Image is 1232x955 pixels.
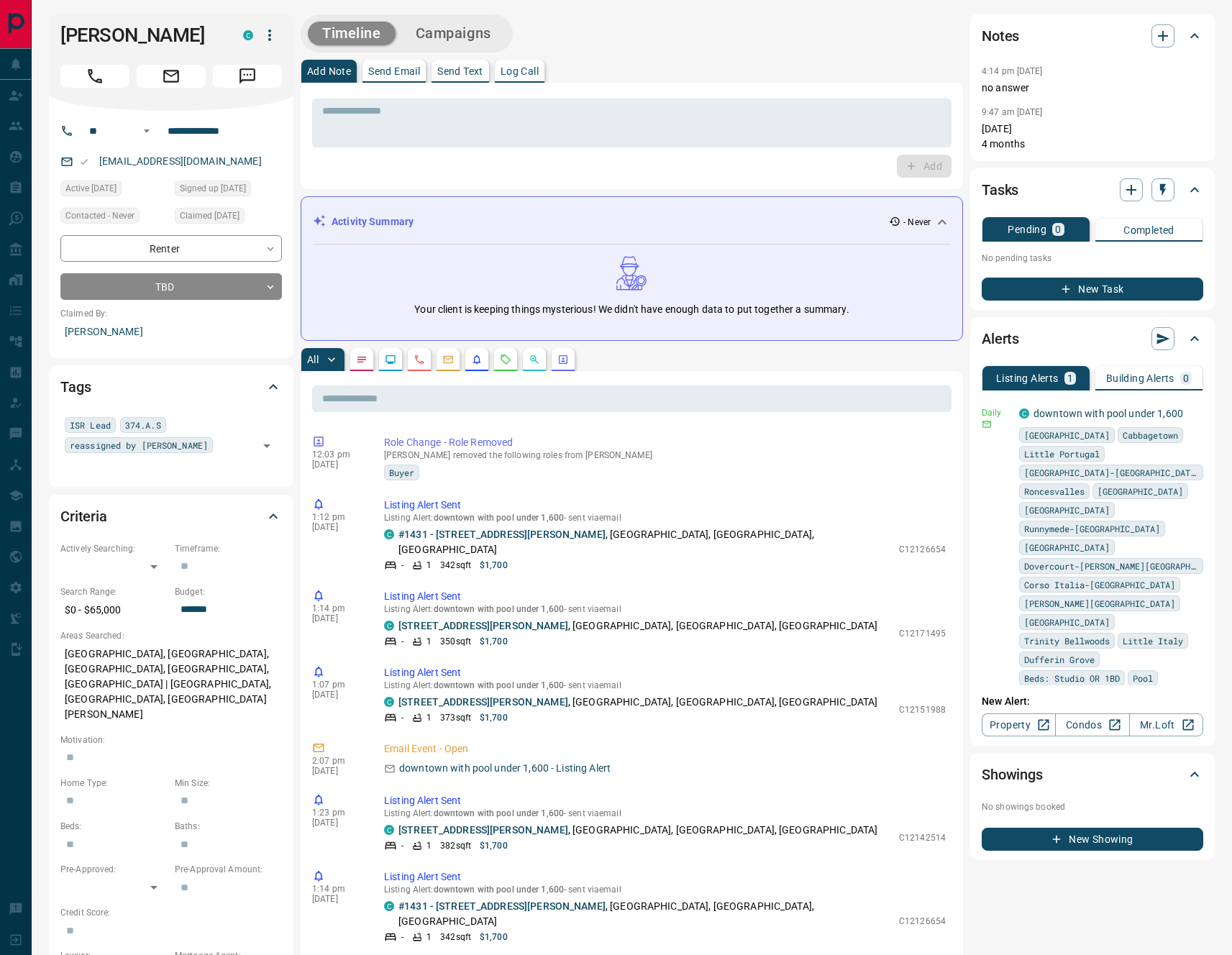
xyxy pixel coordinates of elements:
[982,66,1043,76] p: 4:14 pm [DATE]
[1133,671,1153,685] span: Pool
[312,884,362,894] p: 1:14 pm
[312,690,362,700] p: [DATE]
[899,831,946,844] p: C12142514
[1008,224,1046,234] p: Pending
[440,931,471,943] p: 342 sqft
[385,354,396,365] svg: Lead Browsing Activity
[426,711,432,724] p: 1
[308,22,396,45] button: Timeline
[384,621,394,631] div: condos.ca
[368,66,420,76] p: Send Email
[384,901,394,911] div: condos.ca
[398,527,892,557] p: , [GEOGRAPHIC_DATA], [GEOGRAPHIC_DATA], [GEOGRAPHIC_DATA]
[175,820,282,833] p: Baths:
[434,513,564,523] span: downtown with pool under 1,600
[398,529,606,540] a: #1431 - [STREET_ADDRESS][PERSON_NAME]
[312,756,362,766] p: 2:07 pm
[480,931,508,943] p: $1,700
[1024,503,1110,517] span: [GEOGRAPHIC_DATA]
[414,302,849,317] p: Your client is keeping things mysterious! We didn't have enough data to put together a summary.
[175,181,282,201] div: Thu Mar 22 2018
[312,603,362,613] p: 1:14 pm
[426,635,432,648] p: 1
[307,66,351,76] p: Add Note
[1024,484,1085,498] span: Roncesvalles
[471,354,483,365] svg: Listing Alerts
[434,680,564,690] span: downtown with pool under 1,600
[384,697,394,707] div: condos.ca
[398,620,568,631] a: [STREET_ADDRESS][PERSON_NAME]
[1024,521,1160,536] span: Runnymede-[GEOGRAPHIC_DATA]
[1019,408,1029,419] div: condos.ca
[1024,615,1110,629] span: [GEOGRAPHIC_DATA]
[480,559,508,572] p: $1,700
[99,155,262,167] a: [EMAIL_ADDRESS][DOMAIN_NAME]
[982,81,1203,96] p: no answer
[60,320,282,344] p: [PERSON_NAME]
[384,741,946,757] p: Email Event - Open
[899,543,946,556] p: C12126654
[332,214,414,229] p: Activity Summary
[1183,373,1189,383] p: 0
[384,680,946,690] p: Listing Alert : - sent via email
[1123,225,1174,235] p: Completed
[982,122,1203,152] p: [DATE] 4 months
[480,711,508,724] p: $1,700
[175,863,282,876] p: Pre-Approval Amount:
[480,635,508,648] p: $1,700
[1024,428,1110,442] span: [GEOGRAPHIC_DATA]
[307,355,319,365] p: All
[398,824,568,836] a: [STREET_ADDRESS][PERSON_NAME]
[60,642,282,726] p: [GEOGRAPHIC_DATA], [GEOGRAPHIC_DATA], [GEOGRAPHIC_DATA], [GEOGRAPHIC_DATA], [GEOGRAPHIC_DATA] | [...
[434,604,564,614] span: downtown with pool under 1,600
[414,354,425,365] svg: Calls
[996,373,1059,383] p: Listing Alerts
[982,107,1043,117] p: 9:47 am [DATE]
[426,839,432,852] p: 1
[899,627,946,640] p: C12171495
[1024,540,1110,554] span: [GEOGRAPHIC_DATA]
[982,828,1203,851] button: New Showing
[384,529,394,539] div: condos.ca
[384,885,946,895] p: Listing Alert : - sent via email
[982,713,1056,736] a: Property
[398,900,606,912] a: #1431 - [STREET_ADDRESS][PERSON_NAME]
[1123,428,1178,442] span: Cabbagetown
[398,618,877,634] p: , [GEOGRAPHIC_DATA], [GEOGRAPHIC_DATA], [GEOGRAPHIC_DATA]
[903,216,931,229] p: - Never
[60,505,107,528] h2: Criteria
[1024,596,1175,611] span: [PERSON_NAME][GEOGRAPHIC_DATA]
[1067,373,1073,383] p: 1
[401,711,403,724] p: -
[70,438,208,452] span: reassigned by [PERSON_NAME]
[125,418,161,432] span: 374.A.S
[213,65,282,88] span: Message
[1024,652,1095,667] span: Dufferin Grove
[899,703,946,716] p: C12151988
[401,22,506,45] button: Campaigns
[60,375,91,398] h2: Tags
[389,465,414,480] span: Buyer
[356,354,368,365] svg: Notes
[440,839,471,852] p: 382 sqft
[1055,224,1061,234] p: 0
[312,512,362,522] p: 1:12 pm
[982,327,1019,350] h2: Alerts
[982,800,1203,813] p: No showings booked
[384,498,946,513] p: Listing Alert Sent
[1055,713,1129,736] a: Condos
[60,820,168,833] p: Beds:
[312,766,362,776] p: [DATE]
[401,931,403,943] p: -
[501,66,539,76] p: Log Call
[384,808,946,818] p: Listing Alert : - sent via email
[60,235,282,262] div: Renter
[982,419,992,429] svg: Email
[982,173,1203,207] div: Tasks
[312,613,362,623] p: [DATE]
[384,604,946,614] p: Listing Alert : - sent via email
[137,65,206,88] span: Email
[982,19,1203,53] div: Notes
[60,906,282,919] p: Credit Score:
[60,734,282,746] p: Motivation:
